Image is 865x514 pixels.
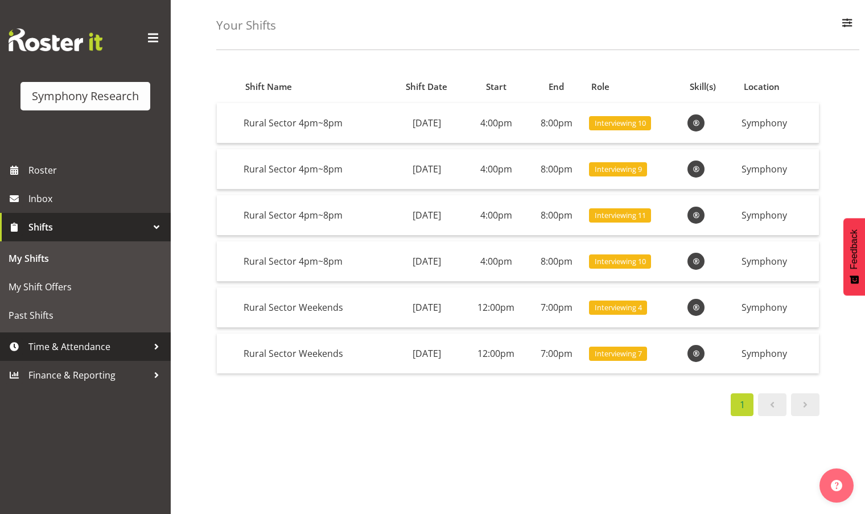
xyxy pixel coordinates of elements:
td: Rural Sector 4pm~8pm [239,195,389,236]
span: My Shifts [9,250,162,267]
td: 8:00pm [528,103,584,143]
td: 7:00pm [528,334,584,373]
td: 4:00pm [464,103,528,143]
button: Filter Employees [835,13,859,38]
span: Interviewing 10 [595,256,646,267]
span: Interviewing 7 [595,348,642,359]
td: [DATE] [389,103,464,143]
button: Feedback - Show survey [843,218,865,295]
td: Symphony [737,334,819,373]
img: Rosterit website logo [9,28,102,51]
td: 8:00pm [528,241,584,282]
span: Feedback [849,229,859,269]
td: Rural Sector Weekends [239,334,389,373]
td: Symphony [737,103,819,143]
span: Interviewing 11 [595,210,646,221]
div: Role [591,80,677,93]
div: Shift Name [245,80,382,93]
div: Start [471,80,521,93]
span: Finance & Reporting [28,367,148,384]
td: Symphony [737,149,819,190]
div: Shift Date [396,80,458,93]
td: Symphony [737,195,819,236]
td: 4:00pm [464,241,528,282]
td: Rural Sector Weekends [239,287,389,328]
td: 8:00pm [528,149,584,190]
div: Location [744,80,813,93]
td: Symphony [737,287,819,328]
div: Skill(s) [690,80,731,93]
span: Inbox [28,190,165,207]
a: My Shifts [3,244,168,273]
img: help-xxl-2.png [831,480,842,491]
td: 4:00pm [464,195,528,236]
span: Interviewing 4 [595,302,642,313]
td: [DATE] [389,149,464,190]
td: [DATE] [389,195,464,236]
td: [DATE] [389,334,464,373]
td: 4:00pm [464,149,528,190]
div: End [534,80,578,93]
span: Time & Attendance [28,338,148,355]
a: My Shift Offers [3,273,168,301]
td: Rural Sector 4pm~8pm [239,103,389,143]
h4: Your Shifts [216,19,276,32]
a: Past Shifts [3,301,168,330]
span: Roster [28,162,165,179]
span: Interviewing 9 [595,164,642,175]
td: [DATE] [389,241,464,282]
td: 12:00pm [464,287,528,328]
td: Symphony [737,241,819,282]
td: 12:00pm [464,334,528,373]
td: [DATE] [389,287,464,328]
td: Rural Sector 4pm~8pm [239,149,389,190]
span: My Shift Offers [9,278,162,295]
td: Rural Sector 4pm~8pm [239,241,389,282]
span: Interviewing 10 [595,118,646,129]
span: Past Shifts [9,307,162,324]
div: Symphony Research [32,88,139,105]
td: 7:00pm [528,287,584,328]
td: 8:00pm [528,195,584,236]
span: Shifts [28,219,148,236]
